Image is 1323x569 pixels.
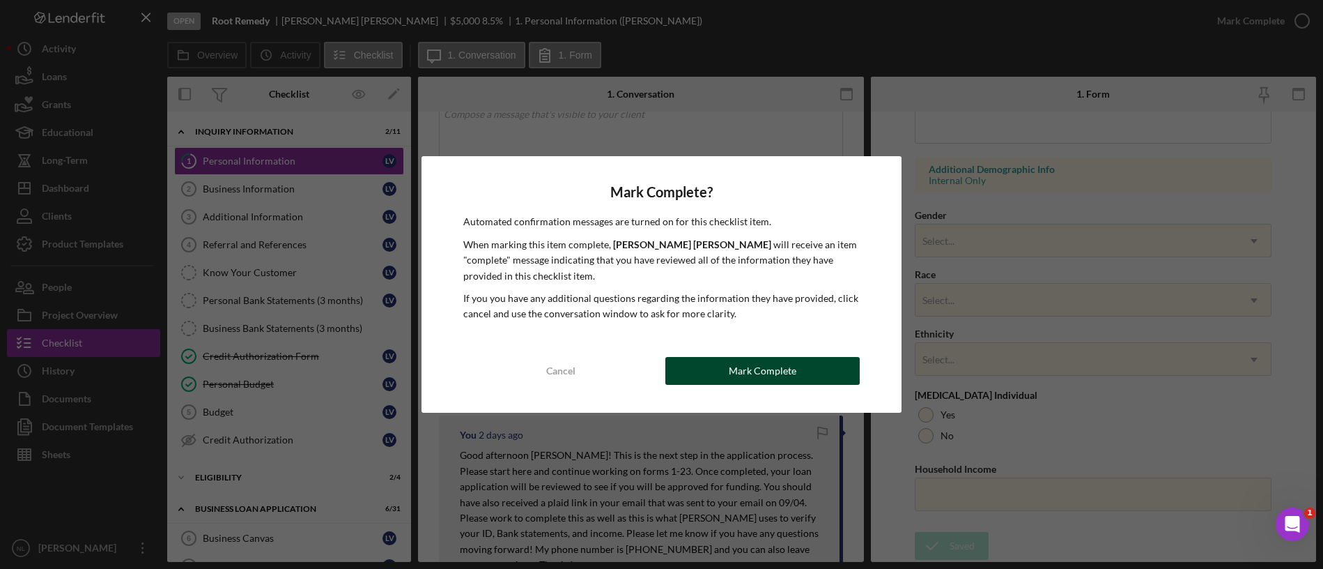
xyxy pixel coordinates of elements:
div: Cancel [546,357,575,385]
p: If you you have any additional questions regarding the information they have provided, click canc... [463,291,860,322]
iframe: Intercom live chat [1276,508,1309,541]
b: [PERSON_NAME] [PERSON_NAME] [613,238,771,250]
p: When marking this item complete, will receive an item "complete" message indicating that you have... [463,237,860,284]
button: Mark Complete [665,357,860,385]
div: Mark Complete [729,357,796,385]
p: Automated confirmation messages are turned on for this checklist item. [463,214,860,229]
button: Cancel [463,357,658,385]
span: 1 [1304,508,1315,519]
h4: Mark Complete? [463,184,860,200]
